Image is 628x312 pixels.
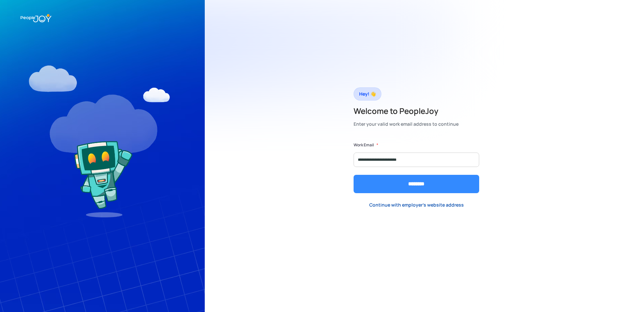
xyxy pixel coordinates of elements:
[354,142,374,148] label: Work Email
[354,106,459,116] h2: Welcome to PeopleJoy
[369,202,464,208] div: Continue with employer's website address
[364,198,469,211] a: Continue with employer's website address
[354,142,479,193] form: Form
[359,89,376,99] div: Hey! 👋
[354,119,459,129] div: Enter your valid work email address to continue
